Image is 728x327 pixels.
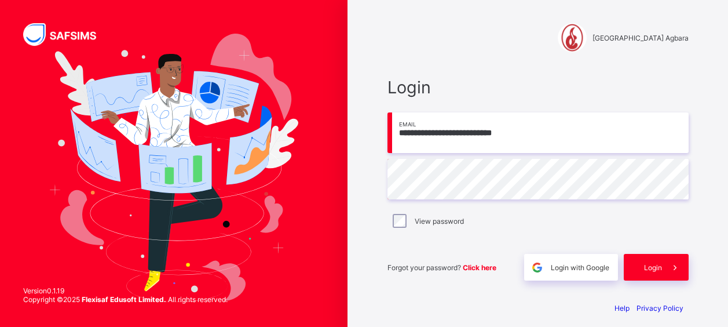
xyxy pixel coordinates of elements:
a: Privacy Policy [636,304,683,313]
img: google.396cfc9801f0270233282035f929180a.svg [531,261,544,274]
img: Hero Image [49,34,299,302]
span: Login with Google [551,263,609,272]
strong: Flexisaf Edusoft Limited. [82,295,166,304]
a: Click here [463,263,496,272]
span: [GEOGRAPHIC_DATA] Agbara [592,34,689,42]
span: Forgot your password? [387,263,496,272]
span: Login [644,263,662,272]
span: Version 0.1.19 [23,286,228,295]
img: SAFSIMS Logo [23,23,110,46]
a: Help [614,304,630,313]
label: View password [415,217,464,226]
span: Copyright © 2025 All rights reserved. [23,295,228,304]
span: Login [387,77,689,97]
